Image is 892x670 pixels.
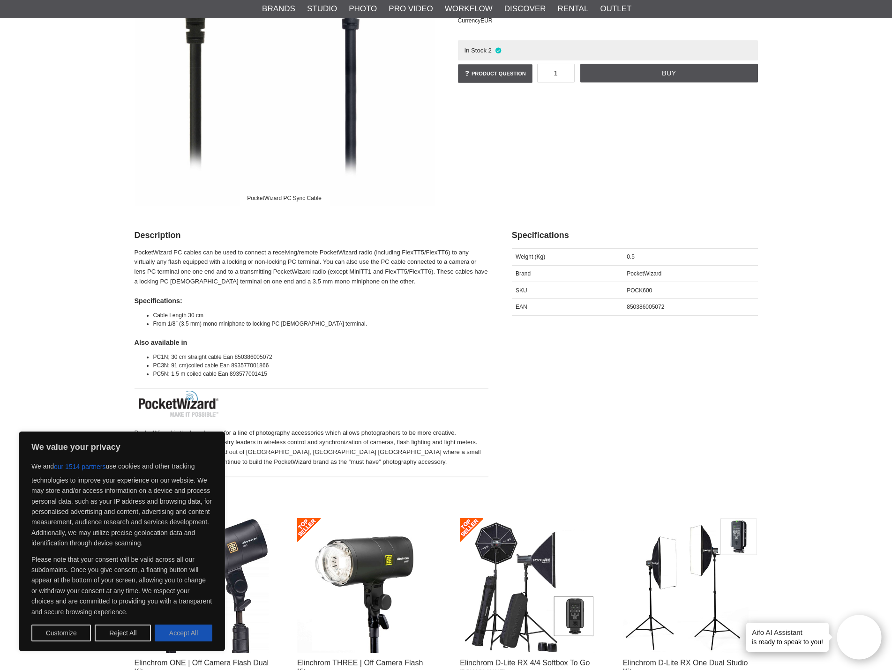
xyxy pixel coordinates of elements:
li: Cable Length 30 cm [153,311,488,320]
div: PocketWizard PC Sync Cable [239,190,329,206]
button: Reject All [95,625,151,641]
img: Elinchrom THREE | Off Camera Flash Kit [297,518,432,653]
a: Workflow [445,3,493,15]
h2: Specifications [512,230,758,241]
p: PocketWizard PC cables can be used to connect a receiving/remote PocketWizard radio (including Fl... [135,248,488,287]
h4: Also available in [135,338,488,347]
a: Elinchrom D-Lite RX 4/4 Softbox To Go [460,659,590,667]
a: Pro Video [389,3,433,15]
p: We and use cookies and other tracking technologies to improve your experience on our website. We ... [31,458,212,549]
a: Studio [307,3,337,15]
h2: Description [135,230,488,241]
span: EAN [516,304,527,310]
p: PocketWizard is the brand name for a line of photography accessories which allows photographers t... [135,428,488,467]
li: PC3N: 91 cm)coiled cable Ean 893577001866 [153,361,488,370]
span: 2 [488,47,492,54]
span: Brand [516,270,531,277]
div: is ready to speak to you! [746,623,829,652]
a: Photo [349,3,377,15]
button: Customize [31,625,91,641]
h4: Specifications: [135,296,488,305]
a: Outlet [600,3,631,15]
a: Discover [504,3,546,15]
p: Please note that your consent will be valid across all our subdomains. Once you give consent, a f... [31,554,212,617]
img: Elinchrom D-Lite RX 4/4 Softbox To Go [460,518,595,653]
button: Accept All [155,625,212,641]
img: Elinchrom D-Lite RX One Dual Studio Kit [623,518,758,653]
span: Weight (Kg) [516,253,545,260]
span: In Stock [464,47,487,54]
span: EUR [480,17,492,24]
span: 0.5 [627,253,635,260]
a: Rental [558,3,589,15]
img: PocketWizard - About [135,384,488,419]
a: Product question [458,64,532,83]
a: Brands [262,3,295,15]
h4: Aifo AI Assistant [752,627,823,637]
li: PC5N: 1.5 m coiled cable Ean 893577001415 [153,370,488,378]
a: Buy [580,64,757,82]
span: 850386005072 [627,304,664,310]
li: PC1N; 30 cm straight cable Ean 850386005072 [153,353,488,361]
span: POCK600 [627,287,652,294]
button: our 1514 partners [54,458,106,475]
h2: Accessories [135,499,758,511]
span: SKU [516,287,527,294]
li: From 1/8″ (3.5 mm) mono miniphone to locking PC [DEMOGRAPHIC_DATA] terminal. [153,320,488,328]
p: We value your privacy [31,441,212,453]
span: PocketWizard [627,270,661,277]
span: Currency [458,17,481,24]
i: In stock [494,47,502,54]
div: We value your privacy [19,432,225,651]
